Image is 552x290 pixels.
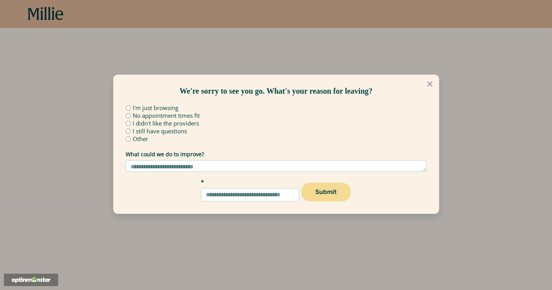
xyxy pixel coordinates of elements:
[133,105,178,111] label: I'm just browsing
[180,87,373,95] span: We're sorry to see you go. What's your reason for leaving?
[133,121,199,126] label: I didn't like the providers
[421,75,439,93] button: Close
[133,136,148,142] label: Other
[126,152,427,157] label: What could we do to improve?
[12,277,50,283] img: Powered by OptinMonster
[133,113,200,119] label: No appointment times fit
[301,183,351,201] button: Submit
[133,128,187,134] label: I still have questions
